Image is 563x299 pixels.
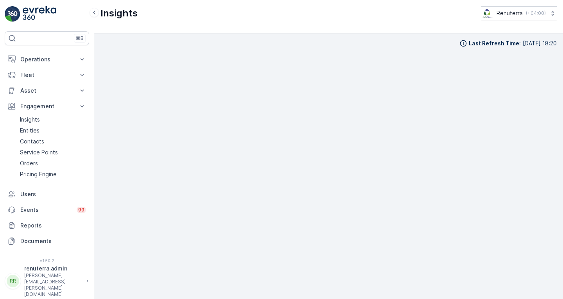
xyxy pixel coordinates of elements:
div: RR [7,275,19,287]
p: Documents [20,237,86,245]
p: Entities [20,127,39,134]
p: [PERSON_NAME][EMAIL_ADDRESS][PERSON_NAME][DOMAIN_NAME] [24,272,83,297]
p: 99 [78,207,84,213]
p: Renuterra [497,9,523,17]
button: Asset [5,83,89,98]
p: Events [20,206,72,214]
a: Insights [17,114,89,125]
a: Orders [17,158,89,169]
img: logo [5,6,20,22]
p: Users [20,190,86,198]
p: Insights [100,7,138,20]
p: Pricing Engine [20,170,57,178]
a: Documents [5,233,89,249]
p: Contacts [20,138,44,145]
p: Insights [20,116,40,124]
a: Service Points [17,147,89,158]
p: renuterra.admin [24,265,83,272]
span: v 1.50.2 [5,258,89,263]
button: Fleet [5,67,89,83]
p: Asset [20,87,74,95]
button: Engagement [5,98,89,114]
a: Pricing Engine [17,169,89,180]
a: Users [5,186,89,202]
a: Events99 [5,202,89,218]
p: Service Points [20,149,58,156]
p: [DATE] 18:20 [523,39,557,47]
p: Fleet [20,71,74,79]
p: ( +04:00 ) [526,10,546,16]
button: RRrenuterra.admin[PERSON_NAME][EMAIL_ADDRESS][PERSON_NAME][DOMAIN_NAME] [5,265,89,297]
p: Engagement [20,102,74,110]
p: Last Refresh Time : [469,39,521,47]
img: Screenshot_2024-07-26_at_13.33.01.png [481,9,493,18]
p: Orders [20,159,38,167]
button: Operations [5,52,89,67]
p: ⌘B [76,35,84,41]
a: Contacts [17,136,89,147]
a: Entities [17,125,89,136]
button: Renuterra(+04:00) [481,6,557,20]
a: Reports [5,218,89,233]
img: logo_light-DOdMpM7g.png [23,6,56,22]
p: Reports [20,222,86,229]
p: Operations [20,56,74,63]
